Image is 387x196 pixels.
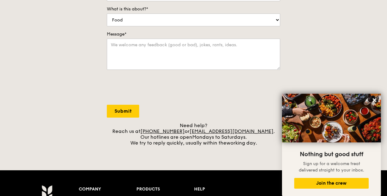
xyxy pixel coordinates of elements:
[300,151,363,158] span: Nothing but good stuff
[107,76,200,100] iframe: reCAPTCHA
[282,94,381,142] img: DSC07876-Edit02-Large.jpeg
[107,105,139,118] input: Submit
[107,31,280,37] label: Message*
[192,134,247,140] span: Mondays to Saturdays.
[226,140,257,146] span: working day.
[190,128,273,134] a: [EMAIL_ADDRESS][DOMAIN_NAME]
[194,185,252,194] div: Help
[140,128,185,134] a: [PHONE_NUMBER]
[370,95,379,105] button: Close
[79,185,136,194] div: Company
[294,178,369,189] button: Join the crew
[136,185,194,194] div: Products
[107,6,280,12] label: What is this about?*
[299,161,364,173] span: Sign up for a welcome treat delivered straight to your inbox.
[107,123,280,146] div: Need help? Reach us at or . Our hotlines are open We try to reply quickly, usually within the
